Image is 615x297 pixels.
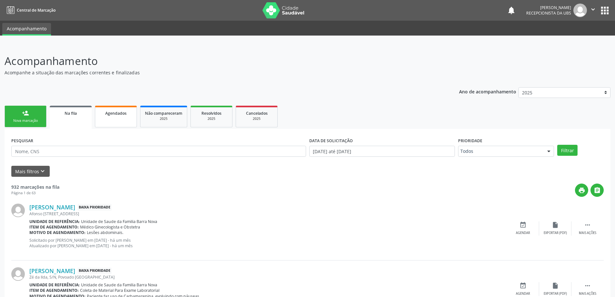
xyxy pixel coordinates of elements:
div: Mais ações [579,231,596,235]
span: Unidade de Saude da Familia Barra Nova [81,282,157,288]
label: PESQUISAR [11,136,33,146]
button: Filtrar [557,145,578,156]
button: print [575,184,588,197]
a: Acompanhamento [2,23,51,36]
span: Médico Ginecologista e Obstetra [80,224,140,230]
span: Central de Marcação [17,7,56,13]
input: Selecione um intervalo [309,146,455,157]
label: DATA DE SOLICITAÇÃO [309,136,353,146]
b: Unidade de referência: [29,282,80,288]
button: notifications [507,6,516,15]
div: Nova marcação [9,118,42,123]
button:  [587,4,599,17]
div: Exportar (PDF) [544,292,567,296]
div: 2025 [145,116,182,121]
span: Todos [460,148,541,154]
strong: 932 marcações na fila [11,184,59,190]
div: Mais ações [579,292,596,296]
p: Ano de acompanhamento [459,87,516,95]
span: Na fila [65,111,77,116]
i: event_available [519,221,527,228]
label: Prioridade [458,136,482,146]
img: img [11,204,25,217]
div: Agendar [516,292,530,296]
a: [PERSON_NAME] [29,267,75,274]
div: Exportar (PDF) [544,231,567,235]
b: Item de agendamento: [29,288,79,293]
div: Página 1 de 63 [11,190,59,196]
button: Mais filtroskeyboard_arrow_down [11,166,50,177]
i:  [589,6,597,13]
span: Coleta de Material Para Exame Laboratorial [80,288,159,293]
a: Central de Marcação [5,5,56,16]
i: event_available [519,282,527,289]
i: keyboard_arrow_down [39,168,46,175]
i: insert_drive_file [552,221,559,228]
img: img [573,4,587,17]
p: Solicitado por [PERSON_NAME] em [DATE] - há um mês Atualizado por [PERSON_NAME] em [DATE] - há um... [29,238,507,249]
button:  [590,184,604,197]
i:  [584,282,591,289]
span: Baixa Prioridade [77,204,112,211]
div: Zé da Ilda, S/N, Povoado [GEOGRAPHIC_DATA] [29,274,507,280]
span: Baixa Prioridade [77,268,112,274]
span: Recepcionista da UBS [526,10,571,16]
span: Lesões abdominais. [87,230,123,235]
b: Item de agendamento: [29,224,79,230]
span: Unidade de Saude da Familia Barra Nova [81,219,157,224]
span: Resolvidos [201,111,221,116]
button: apps [599,5,610,16]
i:  [584,221,591,228]
p: Acompanhe a situação das marcações correntes e finalizadas [5,69,429,76]
i: print [578,187,585,194]
div: Agendar [516,231,530,235]
span: Não compareceram [145,111,182,116]
div: [PERSON_NAME] [526,5,571,10]
p: Acompanhamento [5,53,429,69]
b: Motivo de agendamento: [29,230,86,235]
div: 2025 [195,116,228,121]
div: 2025 [241,116,273,121]
input: Nome, CNS [11,146,306,157]
span: Agendados [105,111,127,116]
span: Cancelados [246,111,268,116]
i:  [594,187,601,194]
div: person_add [22,110,29,117]
div: Afonso [STREET_ADDRESS] [29,211,507,217]
i: insert_drive_file [552,282,559,289]
b: Unidade de referência: [29,219,80,224]
img: img [11,267,25,281]
a: [PERSON_NAME] [29,204,75,211]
